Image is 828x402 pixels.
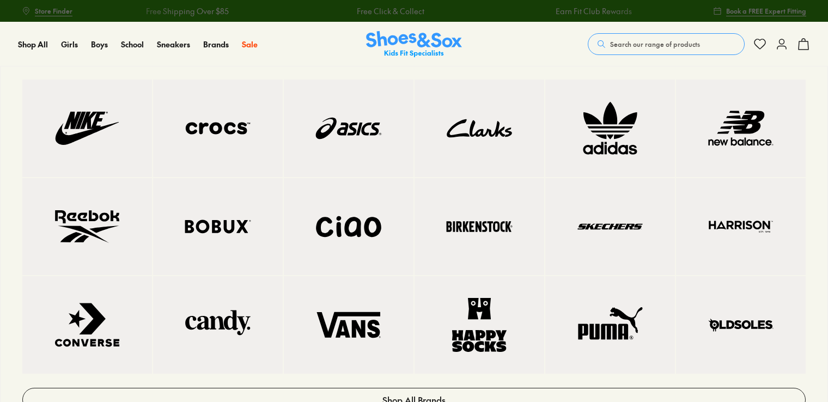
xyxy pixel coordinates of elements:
a: Shoes & Sox [366,31,462,58]
button: Search our range of products [588,33,745,55]
a: Brands [203,39,229,50]
a: Girls [61,39,78,50]
a: Sneakers [157,39,190,50]
a: Book a FREE Expert Fitting [713,1,806,21]
span: Store Finder [35,6,72,16]
a: Free Click & Collect [339,5,407,17]
a: Store Finder [22,1,72,21]
a: Free Shipping Over $85 [129,5,211,17]
span: Search our range of products [610,39,700,49]
a: Shop All [18,39,48,50]
a: School [121,39,144,50]
a: Earn Fit Club Rewards [539,5,615,17]
button: Open gorgias live chat [5,4,38,36]
span: Book a FREE Expert Fitting [726,6,806,16]
a: Boys [91,39,108,50]
img: SNS_Logo_Responsive.svg [366,31,462,58]
a: Sale [242,39,258,50]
